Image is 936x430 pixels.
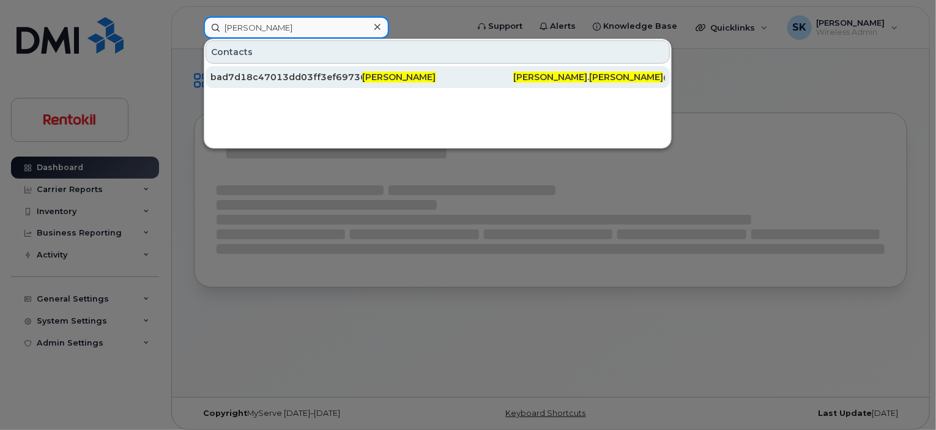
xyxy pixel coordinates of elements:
[589,72,663,83] span: [PERSON_NAME]
[210,71,362,83] div: bad7d18c47013dd03ff3ef69736d430d
[206,40,670,64] div: Contacts
[513,71,665,83] div: . @[DOMAIN_NAME]
[883,377,927,421] iframe: Messenger Launcher
[206,66,670,88] a: bad7d18c47013dd03ff3ef69736d430d[PERSON_NAME][PERSON_NAME].[PERSON_NAME]@[DOMAIN_NAME]
[513,72,587,83] span: [PERSON_NAME]
[362,72,436,83] span: [PERSON_NAME]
